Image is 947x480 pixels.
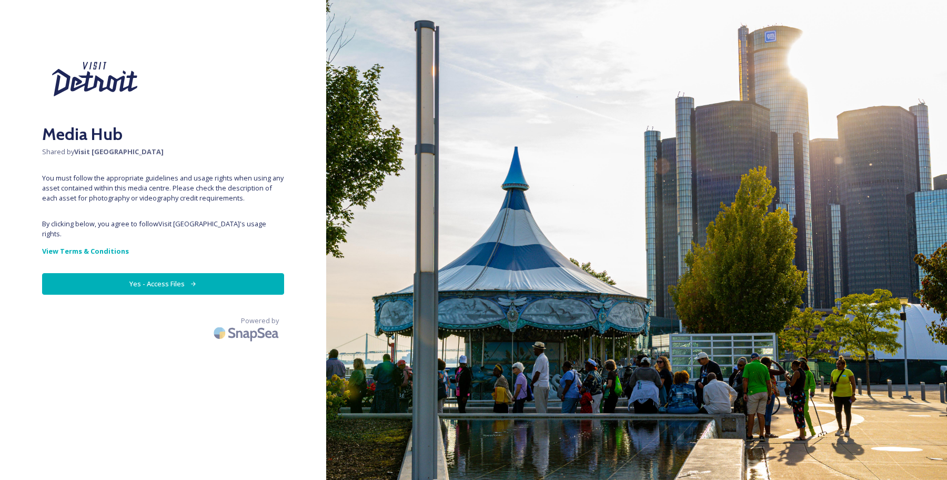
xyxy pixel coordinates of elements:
[42,147,284,157] span: Shared by
[42,42,147,116] img: Visit%20Detroit%20New%202024.svg
[74,147,164,156] strong: Visit [GEOGRAPHIC_DATA]
[42,273,284,295] button: Yes - Access Files
[42,122,284,147] h2: Media Hub
[42,219,284,239] span: By clicking below, you agree to follow Visit [GEOGRAPHIC_DATA] 's usage rights.
[210,321,284,345] img: SnapSea Logo
[241,316,279,326] span: Powered by
[42,173,284,204] span: You must follow the appropriate guidelines and usage rights when using any asset contained within...
[42,245,284,257] a: View Terms & Conditions
[42,246,129,256] strong: View Terms & Conditions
